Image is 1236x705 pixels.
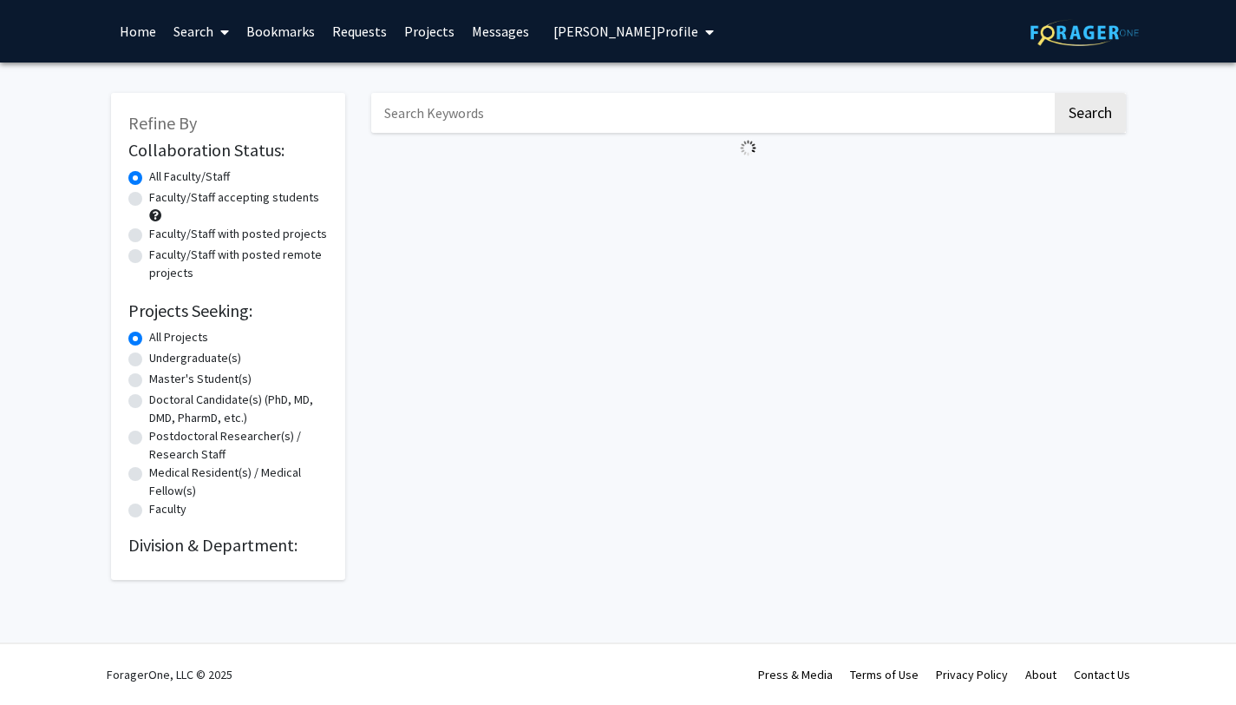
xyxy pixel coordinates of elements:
[128,140,328,161] h2: Collaboration Status:
[850,667,919,682] a: Terms of Use
[128,300,328,321] h2: Projects Seeking:
[396,1,463,62] a: Projects
[1055,93,1126,133] button: Search
[553,23,698,40] span: [PERSON_NAME] Profile
[936,667,1008,682] a: Privacy Policy
[1025,667,1056,682] a: About
[149,349,241,367] label: Undergraduate(s)
[149,246,328,282] label: Faculty/Staff with posted remote projects
[371,93,1052,133] input: Search Keywords
[149,500,186,518] label: Faculty
[149,427,328,464] label: Postdoctoral Researcher(s) / Research Staff
[149,370,252,388] label: Master's Student(s)
[149,464,328,500] label: Medical Resident(s) / Medical Fellow(s)
[165,1,238,62] a: Search
[128,535,328,556] h2: Division & Department:
[463,1,538,62] a: Messages
[149,168,230,186] label: All Faculty/Staff
[1030,19,1139,46] img: ForagerOne Logo
[238,1,324,62] a: Bookmarks
[107,644,232,705] div: ForagerOne, LLC © 2025
[758,667,833,682] a: Press & Media
[1074,667,1130,682] a: Contact Us
[149,328,208,346] label: All Projects
[371,163,1126,203] nav: Page navigation
[149,225,327,243] label: Faculty/Staff with posted projects
[111,1,165,62] a: Home
[733,133,763,163] img: Loading
[149,188,319,207] label: Faculty/Staff accepting students
[324,1,396,62] a: Requests
[128,112,197,134] span: Refine By
[149,391,328,427] label: Doctoral Candidate(s) (PhD, MD, DMD, PharmD, etc.)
